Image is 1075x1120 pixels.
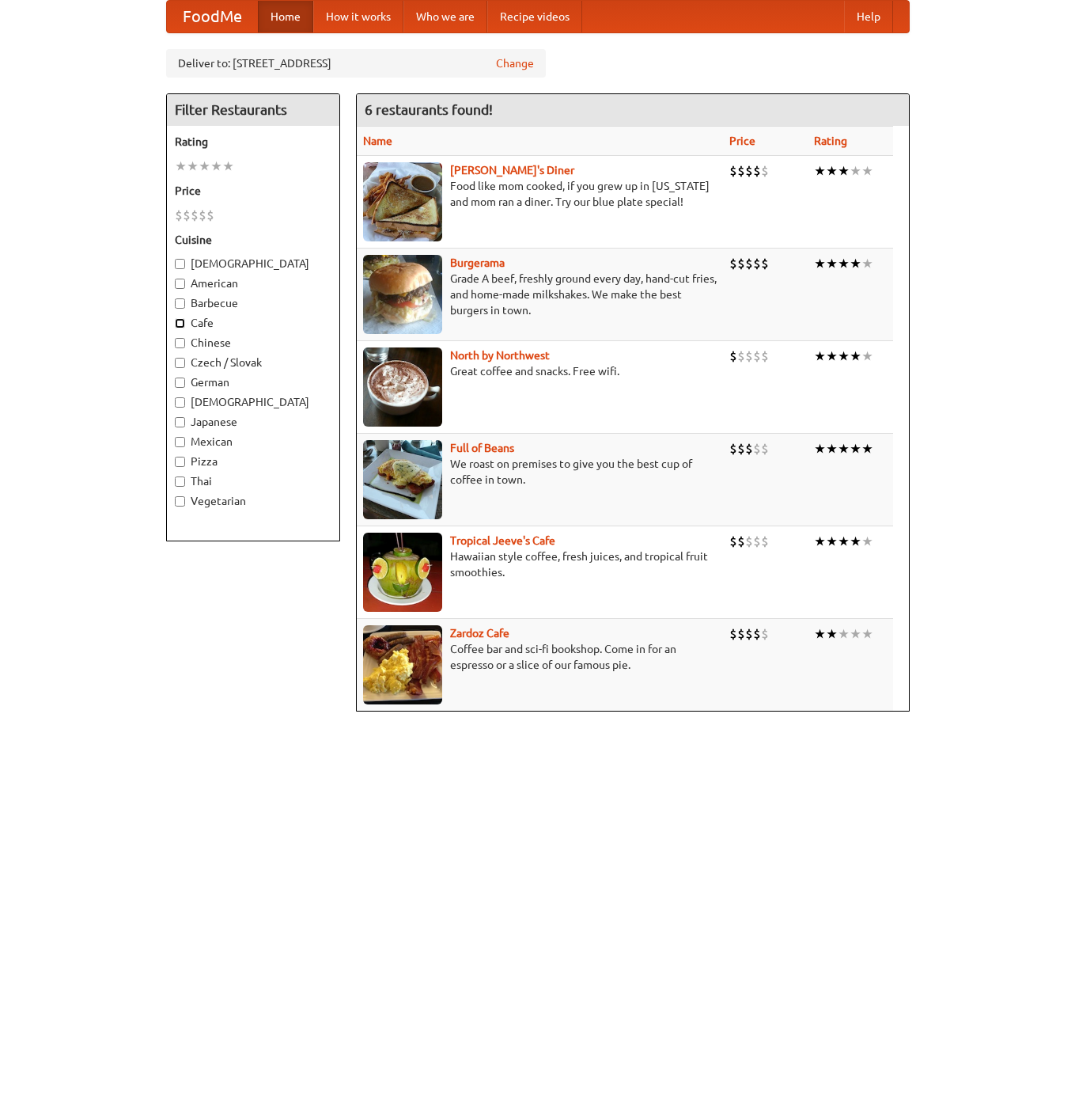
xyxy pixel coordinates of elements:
[258,1,313,32] a: Home
[450,442,514,454] a: Full of Beans
[175,232,331,248] h5: Cuisine
[450,256,505,269] a: Burgerama
[183,207,191,224] li: $
[175,496,185,507] input: Vegetarian
[850,625,861,643] li: ★
[210,158,222,175] li: ★
[363,533,442,612] img: jeeves.jpg
[838,440,850,457] li: ★
[363,347,442,427] img: north.jpg
[175,134,331,150] h5: Rating
[826,625,838,643] li: ★
[850,440,861,457] li: ★
[737,255,745,272] li: $
[838,625,850,643] li: ★
[861,533,873,550] li: ★
[450,164,574,177] a: [PERSON_NAME]'s Diner
[191,207,199,224] li: $
[450,349,550,362] a: North by Northwest
[826,162,838,180] li: ★
[175,457,185,467] input: Pizza
[175,338,185,348] input: Chinese
[838,347,850,365] li: ★
[496,55,534,71] a: Change
[826,347,838,365] li: ★
[450,627,509,640] a: Zardoz Cafe
[850,347,861,365] li: ★
[175,437,185,447] input: Mexican
[363,135,392,147] a: Name
[814,625,826,643] li: ★
[729,135,755,147] a: Price
[175,183,331,199] h5: Price
[403,1,487,32] a: Who we are
[745,440,753,457] li: $
[363,162,442,241] img: sallys.jpg
[363,641,717,673] p: Coffee bar and sci-fi bookshop. Come in for an espresso or a slice of our famous pie.
[729,255,737,272] li: $
[365,102,493,117] ng-pluralize: 6 restaurants found!
[175,335,331,351] label: Chinese
[745,162,753,180] li: $
[363,549,717,580] p: Hawaiian style coffee, fresh juices, and tropical fruit smoothies.
[814,162,826,180] li: ★
[175,207,183,224] li: $
[175,417,185,427] input: Japanese
[814,347,826,365] li: ★
[861,162,873,180] li: ★
[450,534,555,547] a: Tropical Jeeve's Cafe
[761,347,769,365] li: $
[814,440,826,457] li: ★
[761,255,769,272] li: $
[363,363,717,379] p: Great coffee and snacks. Free wifi.
[861,255,873,272] li: ★
[737,162,745,180] li: $
[175,355,331,370] label: Czech / Slovak
[753,255,761,272] li: $
[199,207,206,224] li: $
[844,1,893,32] a: Help
[753,625,761,643] li: $
[753,533,761,550] li: $
[850,533,861,550] li: ★
[175,279,185,289] input: American
[175,378,185,388] input: German
[745,347,753,365] li: $
[363,456,717,488] p: We roast on premises to give you the best cup of coffee in town.
[487,1,582,32] a: Recipe videos
[175,295,331,311] label: Barbecue
[199,158,210,175] li: ★
[826,440,838,457] li: ★
[175,434,331,450] label: Mexican
[175,358,185,368] input: Czech / Slovak
[175,414,331,430] label: Japanese
[850,162,861,180] li: ★
[826,533,838,550] li: ★
[313,1,403,32] a: How it works
[729,440,737,457] li: $
[814,255,826,272] li: ★
[187,158,199,175] li: ★
[826,255,838,272] li: ★
[175,493,331,509] label: Vegetarian
[175,397,185,408] input: [DEMOGRAPHIC_DATA]
[175,298,185,309] input: Barbecue
[175,158,187,175] li: ★
[175,259,185,269] input: [DEMOGRAPHIC_DATA]
[753,440,761,457] li: $
[175,473,331,489] label: Thai
[745,625,753,643] li: $
[363,255,442,334] img: burgerama.jpg
[737,347,745,365] li: $
[753,162,761,180] li: $
[737,440,745,457] li: $
[729,162,737,180] li: $
[175,318,185,328] input: Cafe
[729,533,737,550] li: $
[761,533,769,550] li: $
